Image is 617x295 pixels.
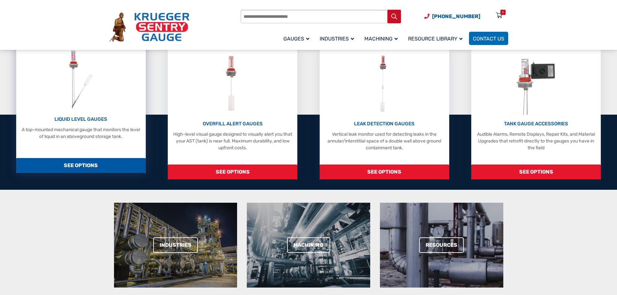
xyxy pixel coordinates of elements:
[360,31,404,46] a: Machining
[474,120,598,128] p: TANK GAUGE ACCESSORIES
[424,12,480,20] a: Phone Number (920) 434-8860
[168,165,297,179] span: SEE OPTIONS
[287,237,330,253] a: Machining
[63,49,98,110] img: Liquid Level Gauges
[283,36,309,42] span: Gauges
[474,131,598,151] p: Audible Alarms, Remote Displays, Repair Kits, and Material Upgrades that retrofit directly to the...
[432,13,480,19] span: [PHONE_NUMBER]
[364,36,398,42] span: Machining
[404,31,469,46] a: Resource Library
[510,53,562,115] img: Tank Gauge Accessories
[171,131,294,151] p: High-level visual gauge designed to visually alert you that your AST (tank) is near full. Maximum...
[320,165,449,179] span: SEE OPTIONS
[471,165,601,179] span: SEE OPTIONS
[280,31,316,46] a: Gauges
[153,237,198,253] a: Industries
[408,36,463,42] span: Resource Library
[323,131,446,151] p: Vertical leak monitor used for detecting leaks in the annular/interstitial space of a double wall...
[469,32,508,45] a: Contact Us
[320,36,354,42] span: Industries
[471,50,601,179] a: Tank Gauge Accessories TANK GAUGE ACCESSORIES Audible Alarms, Remote Displays, Repair Kits, and M...
[502,10,504,15] div: 0
[171,120,294,128] p: OVERFILL ALERT GAUGES
[316,31,360,46] a: Industries
[473,36,504,42] span: Contact Us
[19,116,143,123] p: LIQUID LEVEL GAUGES
[16,158,146,173] span: SEE OPTIONS
[371,53,397,115] img: Leak Detection Gauges
[218,53,247,115] img: Overfill Alert Gauges
[19,126,143,140] p: A top-mounted mechanical gauge that monitors the level of liquid in an aboveground storage tank.
[168,50,297,179] a: Overfill Alert Gauges OVERFILL ALERT GAUGES High-level visual gauge designed to visually alert yo...
[320,50,449,179] a: Leak Detection Gauges LEAK DETECTION GAUGES Vertical leak monitor used for detecting leaks in the...
[419,237,464,253] a: Resources
[109,12,189,42] img: Krueger Sentry Gauge
[323,120,446,128] p: LEAK DETECTION GAUGES
[16,43,146,173] a: Liquid Level Gauges LIQUID LEVEL GAUGES A top-mounted mechanical gauge that monitors the level of...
